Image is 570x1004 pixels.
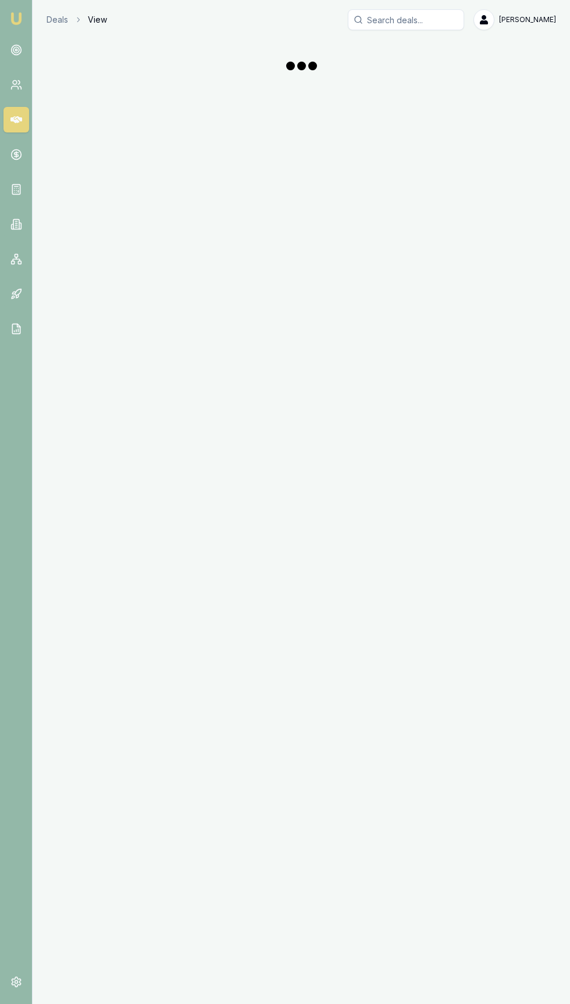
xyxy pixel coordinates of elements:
[499,15,556,24] span: [PERSON_NAME]
[47,14,68,26] a: Deals
[9,12,23,26] img: emu-icon-u.png
[88,14,107,26] span: View
[47,14,107,26] nav: breadcrumb
[348,9,464,30] input: Search deals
